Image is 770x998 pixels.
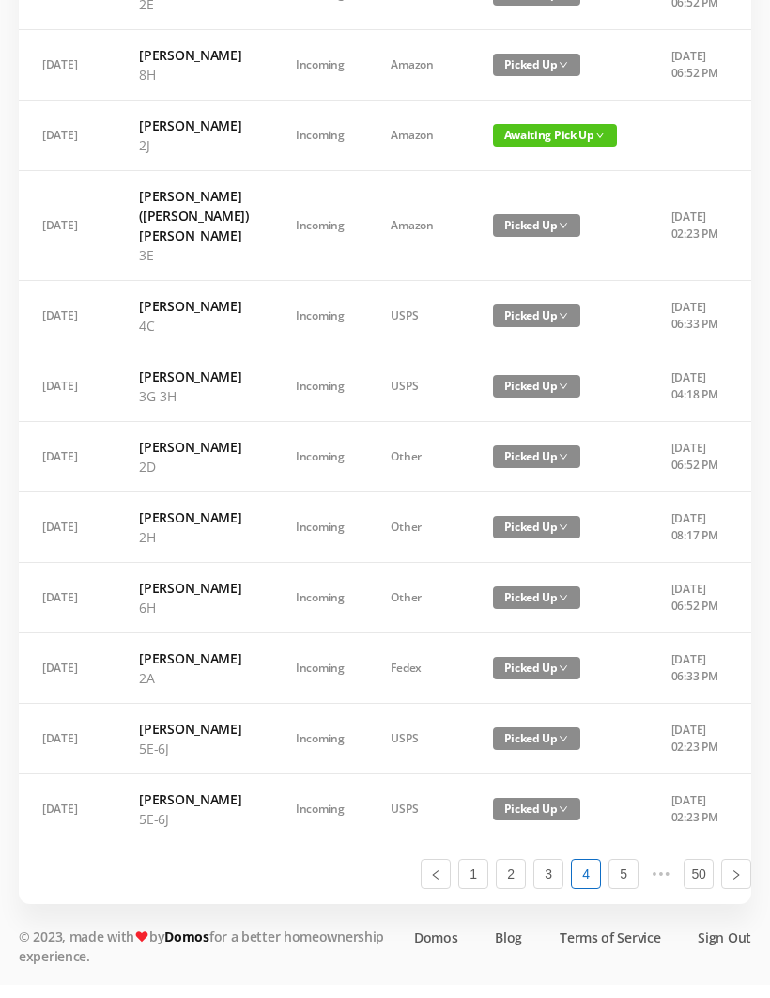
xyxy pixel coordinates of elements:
td: [DATE] 06:52 PM [648,576,747,647]
li: 5 [608,872,639,902]
h6: [PERSON_NAME] [139,450,249,470]
a: Sign Out [698,941,751,960]
p: 2D [139,470,249,490]
p: 2E [139,8,249,27]
td: [DATE] [19,576,115,647]
i: icon: down [559,677,568,686]
i: icon: down [559,465,568,475]
h6: [PERSON_NAME] [139,732,249,752]
h6: [PERSON_NAME] [139,521,249,540]
li: Previous Page [421,872,451,902]
span: Picked Up [493,459,580,481]
h6: [PERSON_NAME] [139,58,249,78]
span: Picked Up [493,529,580,552]
td: Incoming [272,294,368,365]
td: [DATE] 06:33 PM [648,294,747,365]
i: icon: down [559,73,568,83]
td: [DATE] [19,43,115,114]
li: 50 [684,872,714,902]
p: © 2023, made with by for a better homeownership experience. [19,940,394,979]
td: [DATE] 02:23 PM [648,717,747,787]
td: Incoming [272,365,368,435]
td: Incoming [272,647,368,717]
td: [DATE] [19,506,115,576]
li: Next 5 Pages [646,872,676,902]
a: 2 [497,873,525,901]
td: [DATE] 06:52 PM [648,435,747,506]
li: 1 [458,872,488,902]
td: [DATE] 02:23 PM [648,184,747,294]
td: Incoming [272,114,368,184]
li: 3 [533,872,563,902]
a: 5 [609,873,638,901]
i: icon: left [430,882,441,894]
p: 8H [139,78,249,98]
td: [DATE] 04:18 PM [648,365,747,435]
td: [DATE] 06:52 PM [648,43,747,114]
td: [DATE] [19,114,115,184]
td: [DATE] [19,365,115,435]
td: [DATE] [19,435,115,506]
i: icon: down [559,3,568,12]
td: Other [367,576,469,647]
a: Blog [495,941,522,960]
p: 2A [139,681,249,701]
td: USPS [367,365,469,435]
h6: [PERSON_NAME] [139,803,249,822]
h6: [PERSON_NAME] [139,129,249,148]
p: 3E [139,258,249,278]
li: 4 [571,872,601,902]
td: Fedex [367,647,469,717]
td: [DATE] [19,717,115,787]
span: Picked Up [493,388,580,411]
td: Incoming [272,717,368,787]
td: [DATE] [19,184,115,294]
i: icon: down [559,234,568,243]
td: USPS [367,294,469,365]
li: Next Page [721,872,751,902]
a: 1 [459,873,487,901]
span: Picked Up [493,600,580,622]
h6: [PERSON_NAME] [139,380,249,399]
td: [DATE] 08:17 PM [648,506,747,576]
a: Domos [164,941,209,959]
td: Incoming [272,184,368,294]
h6: [PERSON_NAME] [139,591,249,611]
a: Terms of Service [560,941,660,960]
span: Picked Up [493,318,580,340]
i: icon: down [559,536,568,545]
td: Incoming [272,787,368,857]
i: icon: right [731,882,742,894]
span: ••• [646,872,676,902]
p: 3G-3H [139,399,249,419]
td: [DATE] 02:23 PM [648,787,747,857]
p: 2H [139,540,249,560]
td: Incoming [272,435,368,506]
td: Other [367,506,469,576]
li: 2 [496,872,526,902]
p: 6H [139,611,249,631]
a: 4 [572,873,600,901]
i: icon: down [595,144,605,153]
td: Amazon [367,43,469,114]
a: 50 [685,873,713,901]
p: 2J [139,148,249,168]
span: Picked Up [493,741,580,763]
td: [DATE] [19,787,115,857]
td: [DATE] [19,294,115,365]
h6: [PERSON_NAME] [139,662,249,681]
p: 4C [139,329,249,349]
p: 5E-6J [139,752,249,772]
td: Other [367,435,469,506]
td: [DATE] 06:33 PM [648,647,747,717]
td: Amazon [367,184,469,294]
a: Domos [414,941,458,960]
i: icon: down [559,606,568,616]
h6: [PERSON_NAME] [139,309,249,329]
span: Awaiting Pick Up [493,137,617,160]
span: Picked Up [493,227,580,250]
td: [DATE] [19,647,115,717]
h6: [PERSON_NAME] ([PERSON_NAME]) [PERSON_NAME] [139,199,249,258]
td: USPS [367,787,469,857]
td: Incoming [272,43,368,114]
